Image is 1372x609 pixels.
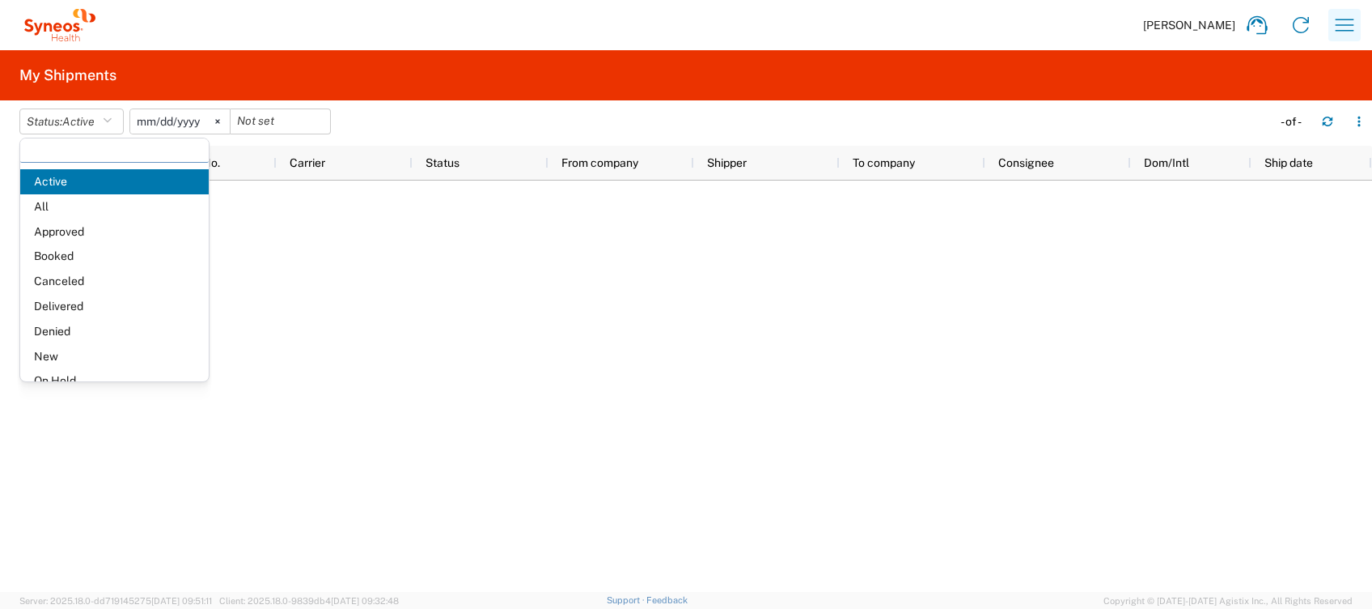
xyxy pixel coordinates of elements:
span: All [20,194,209,219]
span: Dom/Intl [1144,156,1189,169]
span: [DATE] 09:51:11 [151,596,212,606]
span: Server: 2025.18.0-dd719145275 [19,596,212,606]
span: Canceled [20,269,209,294]
h2: My Shipments [19,66,116,85]
span: Copyright © [DATE]-[DATE] Agistix Inc., All Rights Reserved [1103,594,1353,608]
span: Shipper [707,156,747,169]
input: Not set [130,109,230,134]
button: Status:Active [19,109,124,134]
span: New [20,344,209,369]
span: Client: 2025.18.0-9839db4 [219,596,399,606]
span: Approved [20,219,209,245]
span: Consignee [998,156,1054,169]
span: Delivered [20,294,209,319]
input: Not set [231,109,330,134]
span: Carrier [290,156,325,169]
a: Support [607,595,647,605]
span: Active [20,169,209,194]
span: Denied [20,319,209,344]
span: Ship date [1264,156,1313,169]
span: [DATE] 09:32:48 [331,596,399,606]
div: - of - [1281,114,1309,129]
span: To company [853,156,915,169]
span: Status [426,156,459,169]
a: Feedback [646,595,688,605]
span: Booked [20,244,209,269]
span: [PERSON_NAME] [1143,18,1235,32]
span: From company [561,156,638,169]
span: Active [62,115,95,128]
span: On Hold [20,368,209,394]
